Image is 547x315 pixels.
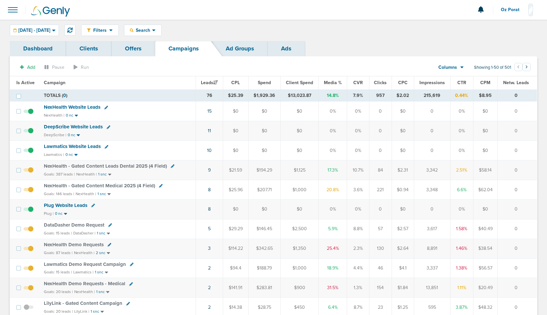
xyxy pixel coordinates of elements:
td: 0 [498,180,537,199]
small: DeepScribe | [44,133,66,137]
span: Add [27,65,35,70]
td: 0 [414,199,450,219]
a: Offers [112,41,155,56]
span: CVR [353,80,363,85]
span: Clicks [374,80,387,85]
small: 0 nc [65,152,73,157]
small: 0 nc [68,133,75,138]
td: 0 [498,258,537,278]
span: CTR [457,80,466,85]
a: Campaigns [155,41,212,56]
a: 10 [207,148,212,153]
td: 215,619 [414,89,450,102]
td: 0% [347,199,369,219]
td: $0 [280,199,319,219]
td: 0 [498,141,537,160]
td: $56.57 [473,258,497,278]
td: $25.39 [223,89,249,102]
td: $0 [473,199,497,219]
td: 0.44% [450,89,473,102]
small: Goals: 15 leads | [44,270,72,275]
span: Is Active [16,80,35,85]
td: 0 [498,102,537,121]
td: 3,342 [414,160,450,180]
td: $0 [280,121,319,141]
td: $1,000 [280,258,319,278]
span: NexHealth Website Leads [44,104,100,110]
td: $0 [473,121,497,141]
td: $900 [280,278,319,298]
td: $141.91 [223,278,249,298]
td: 221 [369,180,392,199]
td: TOTALS ( ) [40,89,196,102]
td: 20.8% [319,180,347,199]
a: Dashboard [10,41,66,56]
span: 0 [63,93,66,98]
td: $0 [392,102,414,121]
td: $20.49 [473,278,497,298]
td: $21.59 [223,160,249,180]
small: Goals: 87 leads | [44,250,73,255]
td: 0% [319,199,347,219]
span: DataDasher Demo Request [44,222,104,228]
td: 31.5% [319,278,347,298]
td: $0 [248,141,280,160]
td: 3.6% [347,180,369,199]
a: 5 [208,226,211,232]
td: 3,348 [414,180,450,199]
td: 0 [369,199,392,219]
span: LilyLink - Gated Content Campaign [44,300,122,306]
td: 0 [414,141,450,160]
small: NexHealth | [74,250,95,255]
button: Add [16,63,39,72]
td: 2.51% [450,160,473,180]
td: $0 [223,121,249,141]
td: $0 [223,199,249,219]
img: Genly [31,6,70,17]
small: NexHealth | [76,192,96,196]
td: $25.96 [223,180,249,199]
a: 11 [208,128,211,134]
td: $8.95 [473,89,497,102]
td: 0% [450,141,473,160]
td: $1,000 [280,180,319,199]
td: 0% [450,102,473,121]
small: Lawmatics | [73,270,94,274]
td: 57 [369,219,392,239]
td: 6.6% [450,180,473,199]
td: 3,337 [414,258,450,278]
td: 0% [319,102,347,121]
a: Ads [268,41,305,56]
td: 46 [369,258,392,278]
td: $0 [392,141,414,160]
small: 1 snc [97,231,105,236]
small: 1 snc [97,192,106,196]
td: $0 [392,199,414,219]
td: $29.29 [223,219,249,239]
span: NexHealth - Gated Content Leads Dental 2025 (4 Field) [44,163,167,169]
td: 130 [369,239,392,258]
small: NexHealth | [74,289,95,294]
td: 7.9% [347,89,369,102]
small: LilyLink | [74,309,89,314]
small: 1 snc [91,309,99,314]
a: 2 [208,265,211,271]
td: 0 [498,160,537,180]
td: 2.3% [347,239,369,258]
span: Lawmatics Demo Request Campaign [44,261,126,267]
span: Lawmatics Website Leads [44,143,101,149]
a: 8 [208,206,211,212]
td: 0 [498,219,537,239]
td: $2.31 [392,160,414,180]
td: 1.46% [450,239,473,258]
td: $13,023.87 [280,89,319,102]
ul: Pagination [514,64,531,72]
td: $0 [473,141,497,160]
span: [DATE] - [DATE] [18,28,50,33]
td: 0% [347,121,369,141]
span: NexHealth Demo Requests - Medical [44,281,125,287]
td: 0 [498,278,537,298]
td: $194.29 [248,160,280,180]
td: 0% [450,199,473,219]
span: Search [133,28,152,33]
